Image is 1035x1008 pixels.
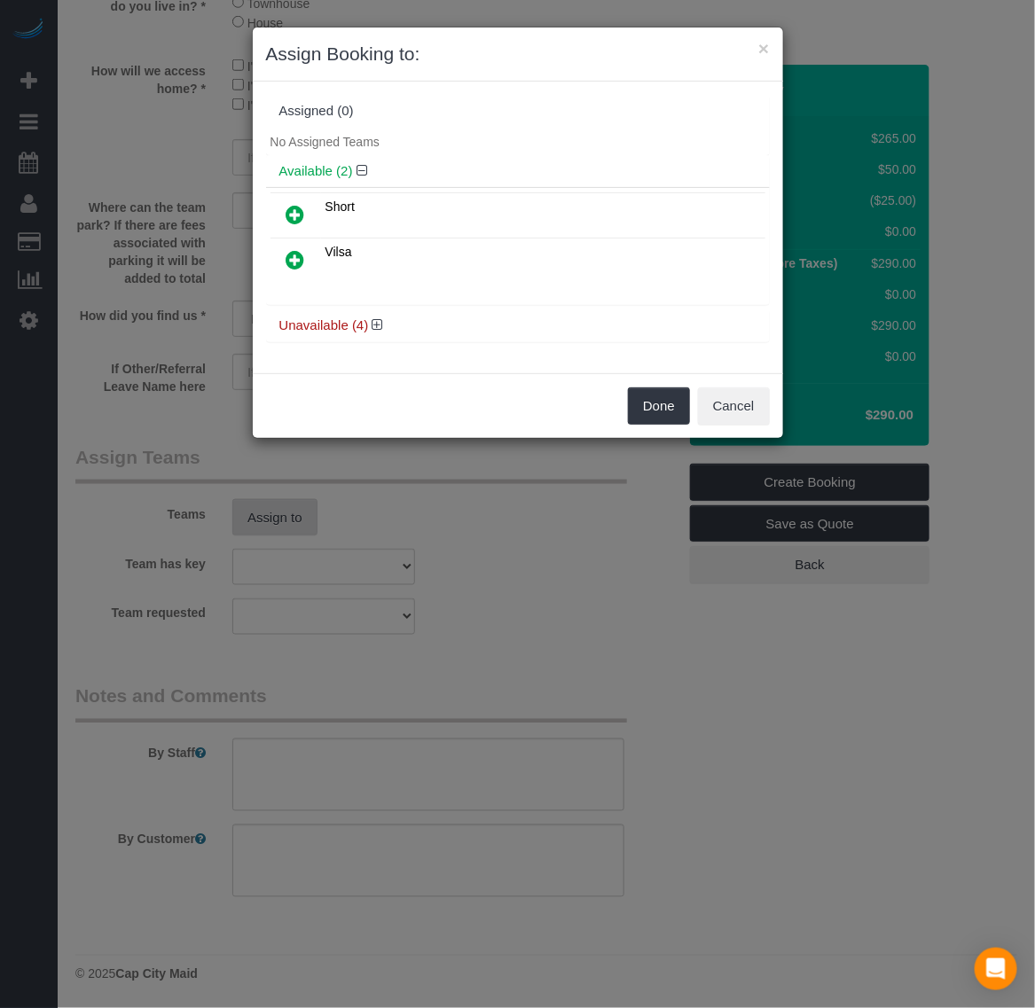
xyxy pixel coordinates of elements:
div: Assigned (0) [279,104,757,119]
span: No Assigned Teams [271,135,380,149]
h4: Available (2) [279,164,757,179]
div: Open Intercom Messenger [975,948,1017,990]
h4: Unavailable (4) [279,318,757,333]
button: × [758,39,769,58]
button: Cancel [698,387,770,425]
h3: Assign Booking to: [266,41,770,67]
button: Done [628,387,690,425]
span: Vilsa [325,245,352,259]
span: Short [325,199,355,214]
